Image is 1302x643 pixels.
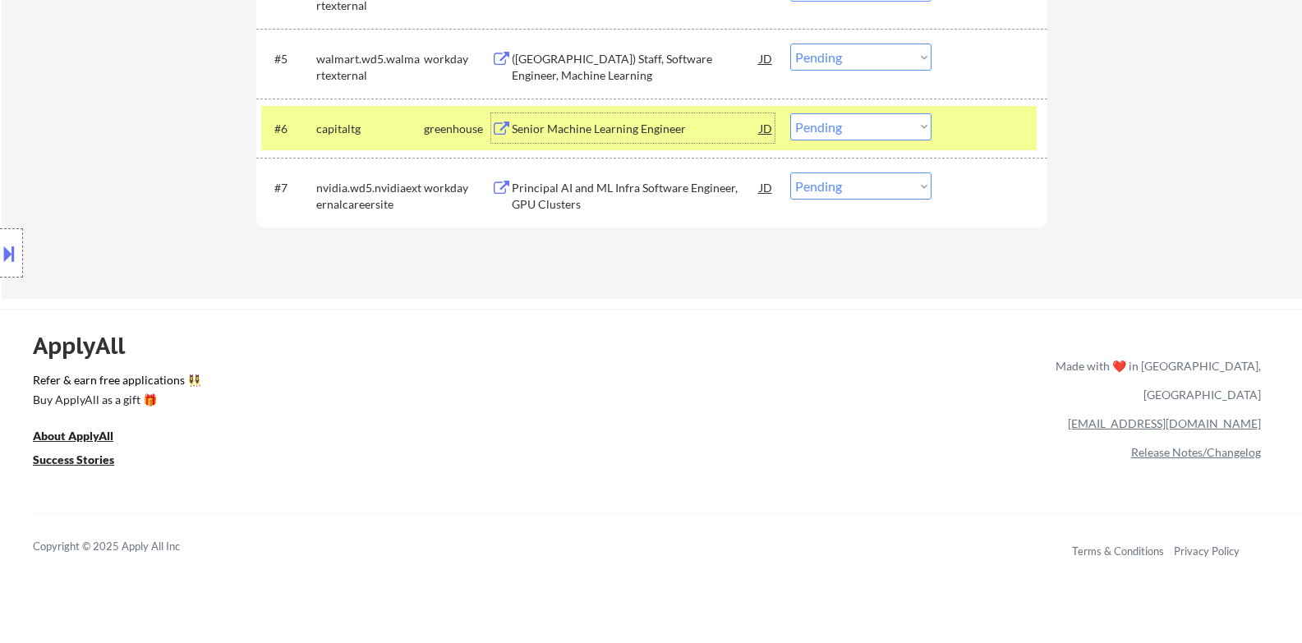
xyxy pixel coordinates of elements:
a: [EMAIL_ADDRESS][DOMAIN_NAME] [1068,416,1261,430]
div: workday [424,51,491,67]
div: Copyright © 2025 Apply All Inc [33,539,222,555]
a: Success Stories [33,452,136,472]
a: Privacy Policy [1174,544,1240,558]
u: Success Stories [33,452,114,466]
div: Made with ❤️ in [GEOGRAPHIC_DATA], [GEOGRAPHIC_DATA] [1049,351,1261,409]
div: greenhouse [424,121,491,137]
div: JD [758,113,775,143]
a: Terms & Conditions [1072,544,1164,558]
div: walmart.wd5.walmartexternal [316,51,424,83]
u: About ApplyAll [33,429,113,443]
div: capitaltg [316,121,424,137]
div: Senior Machine Learning Engineer [512,121,760,137]
div: workday [424,180,491,196]
div: ([GEOGRAPHIC_DATA]) Staff, Software Engineer, Machine Learning [512,51,760,83]
div: nvidia.wd5.nvidiaexternalcareersite [316,180,424,212]
div: Buy ApplyAll as a gift 🎁 [33,394,197,406]
div: Principal AI and ML Infra Software Engineer, GPU Clusters [512,180,760,212]
a: Refer & earn free applications 👯‍♀️ [33,374,712,392]
div: #5 [274,51,303,67]
a: Release Notes/Changelog [1131,445,1261,459]
a: About ApplyAll [33,428,136,448]
div: JD [758,172,775,202]
div: JD [758,44,775,73]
